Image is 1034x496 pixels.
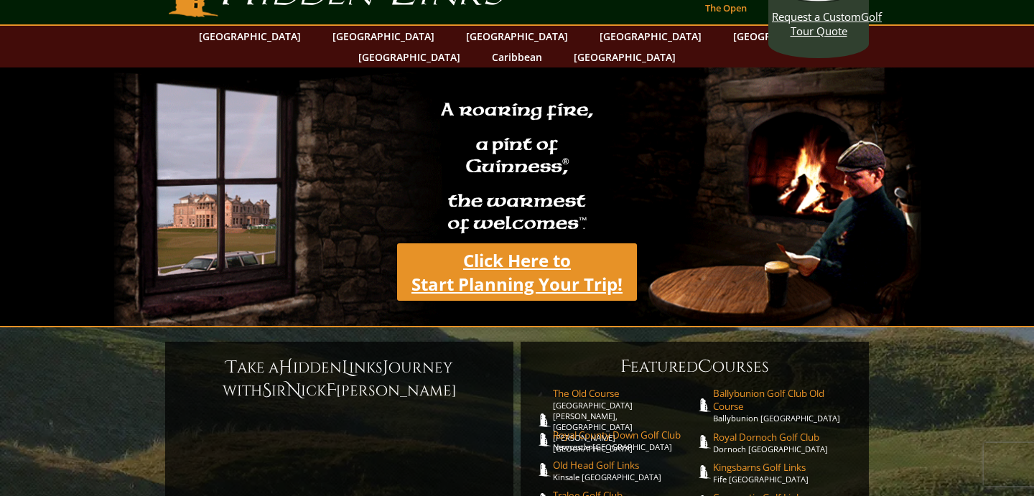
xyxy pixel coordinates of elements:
a: [GEOGRAPHIC_DATA] [325,26,442,47]
a: Click Here toStart Planning Your Trip! [397,243,637,301]
span: Request a Custom [772,9,861,24]
a: The Old Course[GEOGRAPHIC_DATA][PERSON_NAME], [GEOGRAPHIC_DATA][PERSON_NAME] [GEOGRAPHIC_DATA] [553,387,695,454]
span: Ballybunion Golf Club Old Course [713,387,855,413]
span: T [226,356,237,379]
a: Royal County Down Golf ClubNewcastle [GEOGRAPHIC_DATA] [553,429,695,452]
h6: eatured ourses [535,355,854,378]
span: H [279,356,293,379]
span: The Old Course [553,387,695,400]
a: [GEOGRAPHIC_DATA] [351,47,467,67]
a: [GEOGRAPHIC_DATA] [567,47,683,67]
a: [GEOGRAPHIC_DATA] [726,26,842,47]
span: Royal Dornoch Golf Club [713,431,855,444]
a: Royal Dornoch Golf ClubDornoch [GEOGRAPHIC_DATA] [713,431,855,454]
a: Caribbean [485,47,549,67]
h6: ake a idden inks ourney with ir ick [PERSON_NAME] [180,356,499,402]
span: F [326,379,336,402]
a: Kingsbarns Golf LinksFife [GEOGRAPHIC_DATA] [713,461,855,485]
a: [GEOGRAPHIC_DATA] [592,26,709,47]
span: S [262,379,271,402]
span: Kingsbarns Golf Links [713,461,855,474]
a: Ballybunion Golf Club Old CourseBallybunion [GEOGRAPHIC_DATA] [713,387,855,424]
h2: A roaring fire, a pint of Guinness , the warmest of welcomes™. [432,93,602,243]
span: L [342,356,349,379]
a: [GEOGRAPHIC_DATA] [459,26,575,47]
span: N [287,379,301,402]
span: F [620,355,630,378]
span: J [383,356,388,379]
a: [GEOGRAPHIC_DATA] [192,26,308,47]
span: C [698,355,712,378]
span: Old Head Golf Links [553,459,695,472]
span: Royal County Down Golf Club [553,429,695,441]
a: Old Head Golf LinksKinsale [GEOGRAPHIC_DATA] [553,459,695,482]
